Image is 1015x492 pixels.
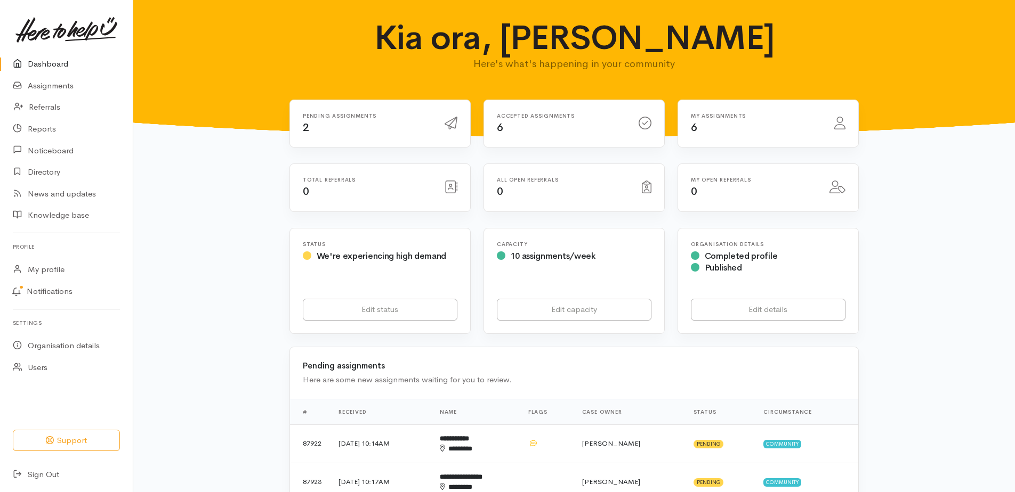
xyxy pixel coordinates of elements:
[694,440,724,448] span: Pending
[13,240,120,254] h6: Profile
[303,374,845,386] div: Here are some new assignments waiting for you to review.
[497,299,651,321] a: Edit capacity
[330,424,431,463] td: [DATE] 10:14AM
[685,399,755,424] th: Status
[755,399,858,424] th: Circumstance
[303,185,309,198] span: 0
[694,478,724,487] span: Pending
[13,430,120,452] button: Support
[290,424,330,463] td: 87922
[431,399,520,424] th: Name
[497,113,626,119] h6: Accepted assignments
[520,399,574,424] th: Flags
[367,56,782,71] p: Here's what's happening in your community
[303,299,457,321] a: Edit status
[705,262,742,273] span: Published
[303,113,432,119] h6: Pending assignments
[691,241,845,247] h6: Organisation Details
[691,177,817,183] h6: My open referrals
[303,177,432,183] h6: Total referrals
[574,424,685,463] td: [PERSON_NAME]
[303,360,385,371] b: Pending assignments
[303,121,309,134] span: 2
[317,250,446,261] span: We're experiencing high demand
[13,316,120,330] h6: Settings
[330,399,431,424] th: Received
[367,19,782,56] h1: Kia ora, [PERSON_NAME]
[497,177,629,183] h6: All open referrals
[763,478,801,487] span: Community
[574,399,685,424] th: Case Owner
[691,113,821,119] h6: My assignments
[290,399,330,424] th: #
[303,241,457,247] h6: Status
[497,241,651,247] h6: Capacity
[691,185,697,198] span: 0
[511,250,595,261] span: 10 assignments/week
[705,250,778,261] span: Completed profile
[691,121,697,134] span: 6
[763,440,801,448] span: Community
[497,121,503,134] span: 6
[497,185,503,198] span: 0
[691,299,845,321] a: Edit details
